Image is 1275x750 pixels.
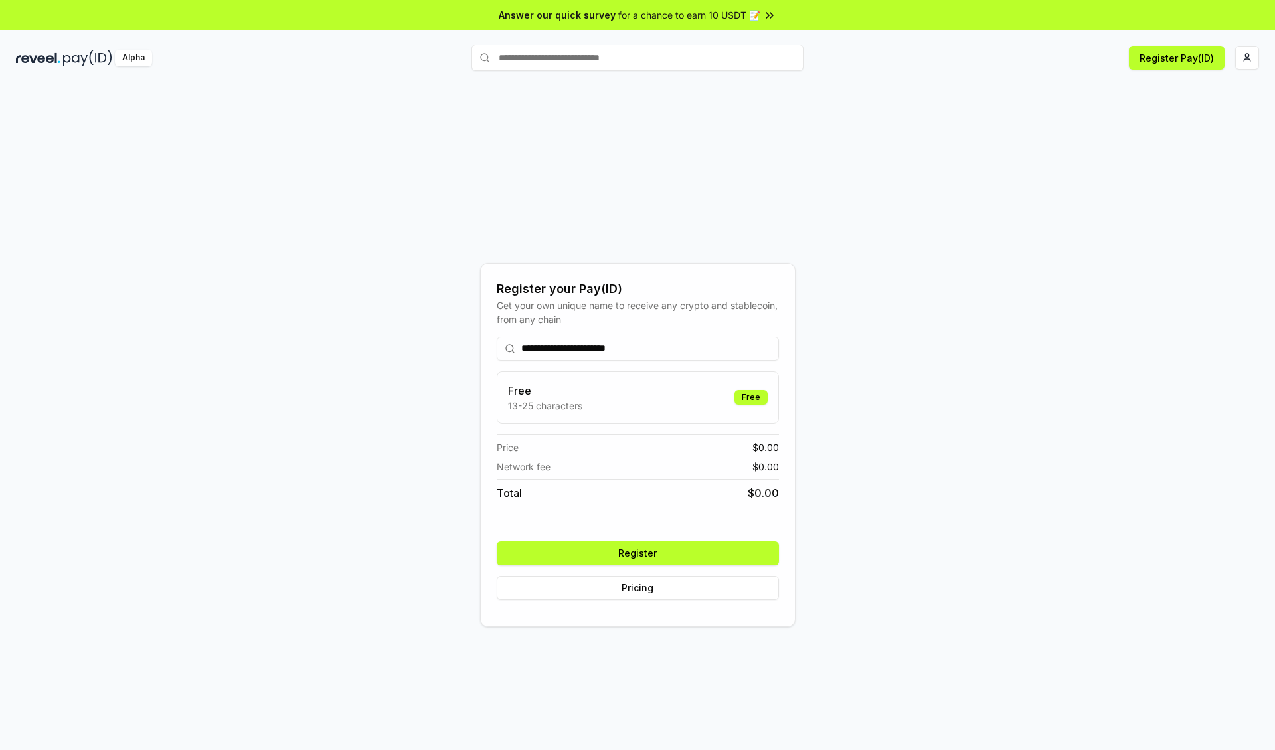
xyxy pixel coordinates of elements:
[115,50,152,66] div: Alpha
[618,8,760,22] span: for a chance to earn 10 USDT 📝
[63,50,112,66] img: pay_id
[497,298,779,326] div: Get your own unique name to receive any crypto and stablecoin, from any chain
[497,280,779,298] div: Register your Pay(ID)
[497,576,779,600] button: Pricing
[748,485,779,501] span: $ 0.00
[497,541,779,565] button: Register
[752,440,779,454] span: $ 0.00
[497,440,519,454] span: Price
[497,460,551,474] span: Network fee
[508,399,582,413] p: 13-25 characters
[1129,46,1225,70] button: Register Pay(ID)
[497,485,522,501] span: Total
[734,390,768,405] div: Free
[752,460,779,474] span: $ 0.00
[499,8,616,22] span: Answer our quick survey
[16,50,60,66] img: reveel_dark
[508,383,582,399] h3: Free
